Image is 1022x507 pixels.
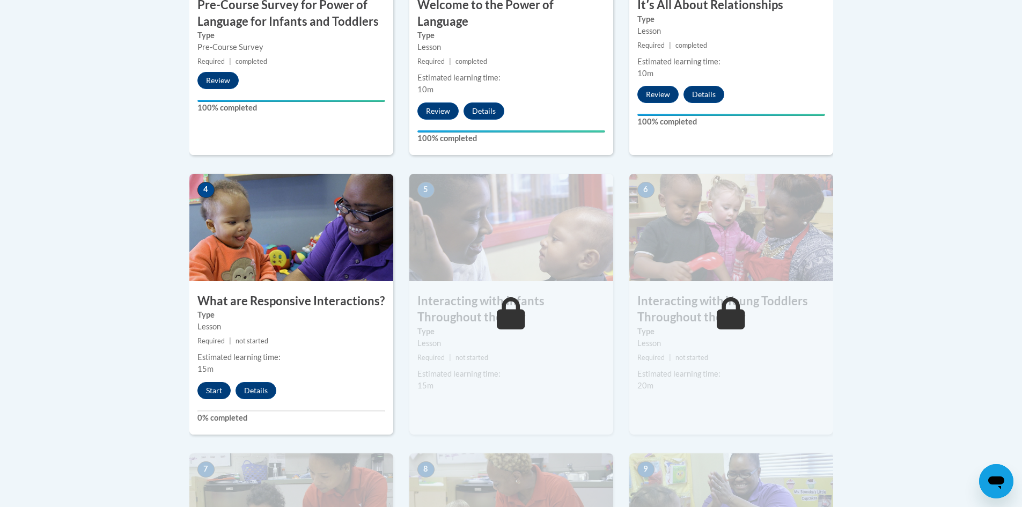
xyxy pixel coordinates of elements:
button: Start [197,382,231,399]
div: Lesson [417,41,605,53]
span: Required [197,57,225,65]
div: Estimated learning time: [197,351,385,363]
span: 15m [417,381,433,390]
button: Details [683,86,724,103]
span: | [229,337,231,345]
span: Required [637,41,665,49]
img: Course Image [629,174,833,281]
div: Estimated learning time: [637,56,825,68]
span: completed [455,57,487,65]
span: completed [675,41,707,49]
button: Details [236,382,276,399]
div: Estimated learning time: [417,72,605,84]
span: 15m [197,364,214,373]
span: not started [455,354,488,362]
span: | [449,354,451,362]
span: not started [236,337,268,345]
div: Your progress [417,130,605,133]
button: Review [417,102,459,120]
span: 6 [637,182,655,198]
img: Course Image [409,174,613,281]
label: Type [637,326,825,337]
div: Estimated learning time: [417,368,605,380]
span: 7 [197,461,215,477]
span: | [229,57,231,65]
span: 4 [197,182,215,198]
div: Lesson [637,337,825,349]
span: | [669,354,671,362]
div: Pre-Course Survey [197,41,385,53]
div: Estimated learning time: [637,368,825,380]
label: Type [417,326,605,337]
span: 20m [637,381,653,390]
h3: Interacting with Young Toddlers Throughout the Day [629,293,833,326]
span: Required [197,337,225,345]
button: Details [464,102,504,120]
label: Type [637,13,825,25]
div: Lesson [637,25,825,37]
label: Type [417,30,605,41]
img: Course Image [189,174,393,281]
span: | [669,41,671,49]
button: Review [637,86,679,103]
span: 10m [637,69,653,78]
span: Required [637,354,665,362]
span: Required [417,57,445,65]
div: Lesson [197,321,385,333]
span: 9 [637,461,655,477]
span: Required [417,354,445,362]
label: 0% completed [197,412,385,424]
label: 100% completed [417,133,605,144]
label: Type [197,30,385,41]
button: Review [197,72,239,89]
label: 100% completed [197,102,385,114]
span: 10m [417,85,433,94]
h3: What are Responsive Interactions? [189,293,393,310]
h3: Interacting with Infants Throughout the Day [409,293,613,326]
div: Your progress [197,100,385,102]
span: 8 [417,461,435,477]
label: 100% completed [637,116,825,128]
span: | [449,57,451,65]
div: Your progress [637,114,825,116]
span: completed [236,57,267,65]
div: Lesson [417,337,605,349]
span: not started [675,354,708,362]
iframe: Button to launch messaging window [979,464,1013,498]
label: Type [197,309,385,321]
span: 5 [417,182,435,198]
